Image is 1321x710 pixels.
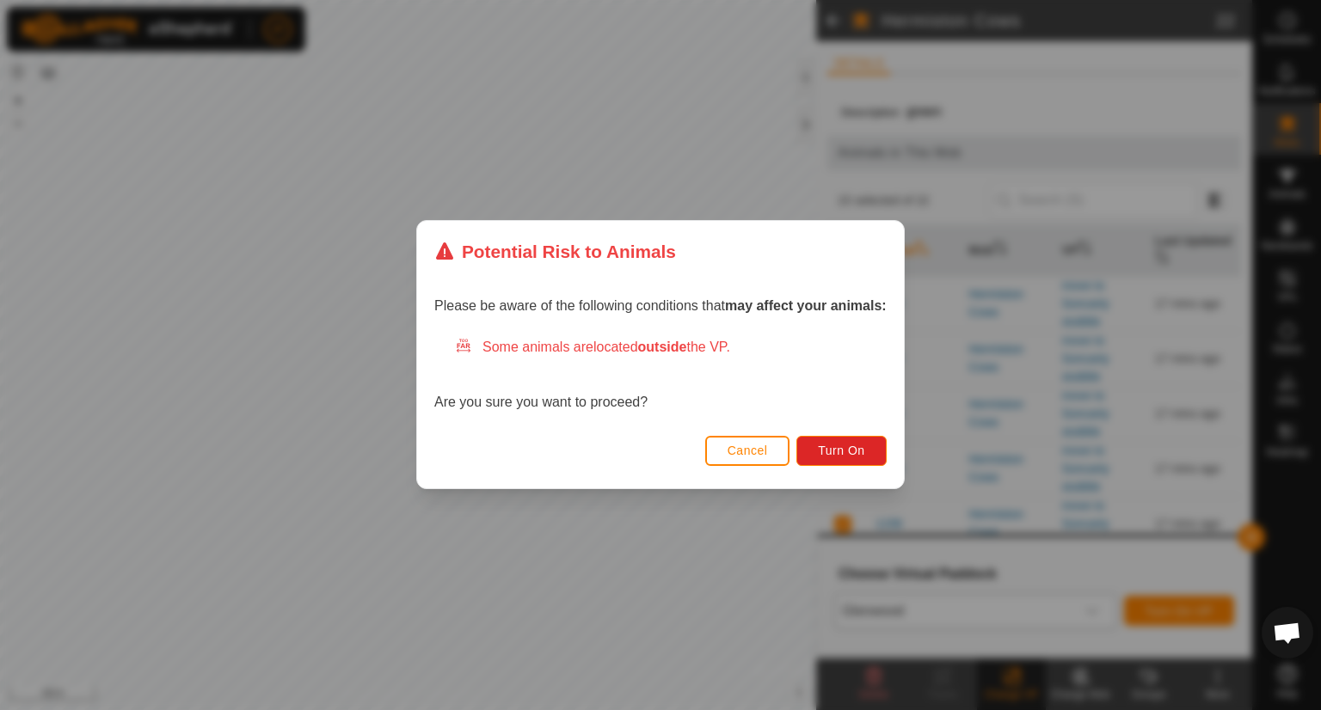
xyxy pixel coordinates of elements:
[705,436,790,466] button: Cancel
[638,340,687,355] strong: outside
[434,338,887,413] div: Are you sure you want to proceed?
[1262,607,1313,658] a: Open chat
[797,436,887,466] button: Turn On
[725,299,887,314] strong: may affect your animals:
[728,444,768,458] span: Cancel
[434,299,887,314] span: Please be aware of the following conditions that
[455,338,887,358] div: Some animals are
[434,238,676,265] div: Potential Risk to Animals
[819,444,865,458] span: Turn On
[593,340,730,355] span: located the VP.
